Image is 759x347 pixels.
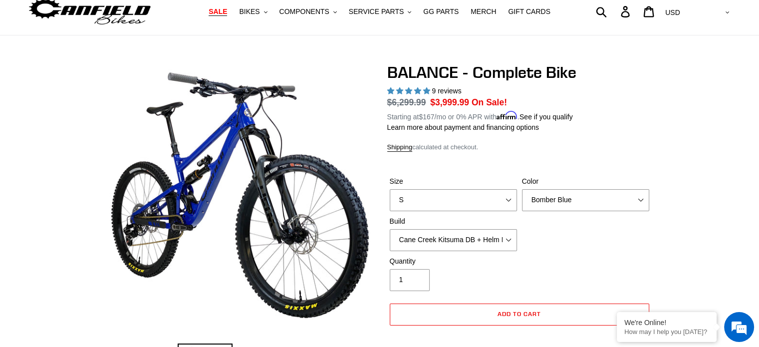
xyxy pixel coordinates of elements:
div: Navigation go back [11,55,26,70]
p: How may I help you today? [624,328,709,336]
s: $6,299.99 [387,97,426,107]
button: BIKES [234,5,272,18]
a: Shipping [387,143,413,152]
div: We're Online! [624,319,709,327]
label: Color [522,176,649,187]
div: Minimize live chat window [164,5,188,29]
button: Add to cart [390,304,649,326]
span: On Sale! [472,96,507,109]
span: 9 reviews [432,87,461,95]
label: Size [390,176,517,187]
span: BIKES [239,7,259,16]
input: Search [601,0,627,22]
label: Build [390,216,517,227]
span: $3,999.99 [430,97,469,107]
span: COMPONENTS [279,7,329,16]
span: We're online! [58,108,138,209]
span: GG PARTS [423,7,459,16]
a: Learn more about payment and financing options [387,123,539,131]
span: SERVICE PARTS [349,7,404,16]
span: $167 [419,113,434,121]
a: See if you qualify - Learn more about Affirm Financing (opens in modal) [519,113,573,121]
h1: BALANCE - Complete Bike [387,63,652,82]
span: Affirm [497,111,517,120]
button: COMPONENTS [274,5,342,18]
textarea: Type your message and hit 'Enter' [5,237,190,272]
div: calculated at checkout. [387,142,652,152]
img: d_696896380_company_1647369064580_696896380 [32,50,57,75]
div: Chat with us now [67,56,183,69]
button: SERVICE PARTS [344,5,416,18]
a: GG PARTS [418,5,464,18]
span: 5.00 stars [387,87,432,95]
span: Add to cart [498,310,541,318]
label: Quantity [390,256,517,267]
p: Starting at /mo or 0% APR with . [387,109,573,122]
span: GIFT CARDS [508,7,550,16]
span: SALE [209,7,227,16]
a: GIFT CARDS [503,5,555,18]
a: MERCH [466,5,501,18]
a: SALE [204,5,232,18]
span: MERCH [471,7,496,16]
